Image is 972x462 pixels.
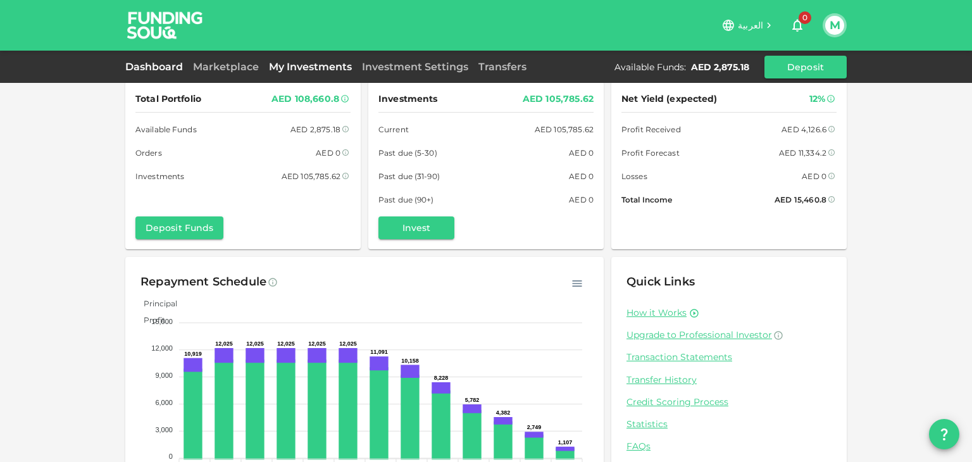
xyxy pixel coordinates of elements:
[785,13,810,38] button: 0
[155,399,173,406] tspan: 6,000
[782,123,826,136] div: AED 4,126.6
[626,374,832,386] a: Transfer History
[626,351,832,363] a: Transaction Statements
[738,20,763,31] span: العربية
[290,123,340,136] div: AED 2,875.18
[135,216,223,239] button: Deposit Funds
[125,61,188,73] a: Dashboard
[621,123,681,136] span: Profit Received
[621,170,647,183] span: Losses
[378,91,437,107] span: Investments
[140,272,266,292] div: Repayment Schedule
[271,91,339,107] div: AED 108,660.8
[626,329,832,341] a: Upgrade to Professional Investor
[378,146,437,159] span: Past due (5-30)
[134,315,165,325] span: Profit
[802,170,826,183] div: AED 0
[621,146,680,159] span: Profit Forecast
[764,56,847,78] button: Deposit
[134,299,177,308] span: Principal
[135,91,201,107] span: Total Portfolio
[626,418,832,430] a: Statistics
[316,146,340,159] div: AED 0
[155,426,173,434] tspan: 3,000
[626,440,832,453] a: FAQs
[626,275,695,289] span: Quick Links
[929,419,959,449] button: question
[473,61,532,73] a: Transfers
[135,170,184,183] span: Investments
[569,170,594,183] div: AED 0
[825,16,844,35] button: M
[378,216,454,239] button: Invest
[378,123,409,136] span: Current
[799,11,811,24] span: 0
[135,123,197,136] span: Available Funds
[282,170,340,183] div: AED 105,785.62
[809,91,825,107] div: 12%
[691,61,749,73] div: AED 2,875.18
[569,193,594,206] div: AED 0
[378,170,440,183] span: Past due (31-90)
[169,453,173,460] tspan: 0
[621,193,672,206] span: Total Income
[135,146,162,159] span: Orders
[378,193,434,206] span: Past due (90+)
[621,91,718,107] span: Net Yield (expected)
[188,61,264,73] a: Marketplace
[151,344,173,352] tspan: 12,000
[155,371,173,379] tspan: 9,000
[535,123,594,136] div: AED 105,785.62
[151,318,173,325] tspan: 15,000
[775,193,826,206] div: AED 15,460.8
[357,61,473,73] a: Investment Settings
[523,91,594,107] div: AED 105,785.62
[779,146,826,159] div: AED 11,334.2
[626,396,832,408] a: Credit Scoring Process
[626,307,687,319] a: How it Works
[614,61,686,73] div: Available Funds :
[626,329,772,340] span: Upgrade to Professional Investor
[264,61,357,73] a: My Investments
[569,146,594,159] div: AED 0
